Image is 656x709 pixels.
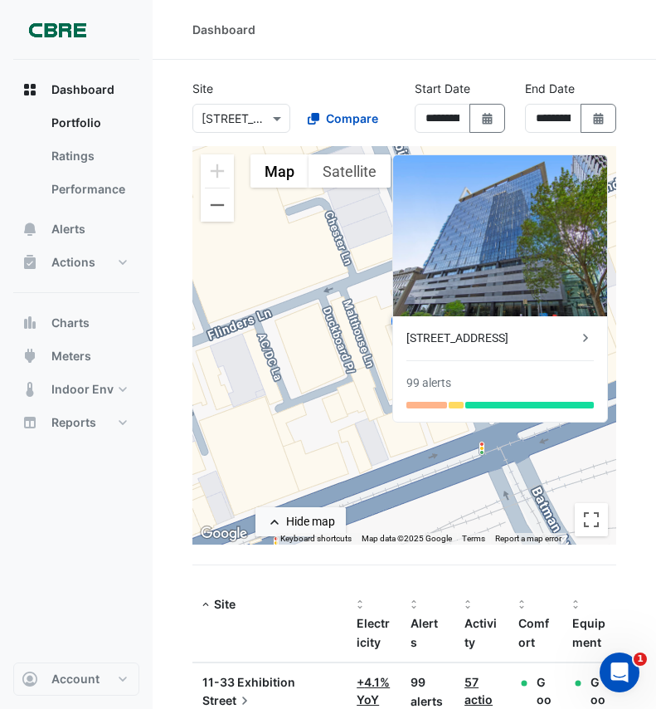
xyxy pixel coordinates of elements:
app-icon: Reports [22,414,38,431]
a: +4.1% YoY [357,675,390,707]
button: Keyboard shortcuts [280,533,352,545]
app-icon: Actions [22,254,38,271]
label: Site [192,80,213,97]
button: Alerts [13,213,139,246]
div: [STREET_ADDRESS] [406,330,577,347]
span: 11-33 Exhibition [202,675,295,689]
iframe: Intercom live chat [600,653,639,692]
app-icon: Dashboard [22,81,38,98]
span: Alerts [411,616,438,649]
app-icon: Alerts [22,221,38,237]
label: Start Date [415,80,470,97]
button: Account [13,663,139,696]
span: Electricity [357,616,390,649]
button: Reports [13,406,139,439]
span: Account [51,671,100,687]
fa-icon: Select Date [480,111,495,125]
button: Hide map [255,507,346,536]
button: Show satellite imagery [309,154,391,188]
span: Alerts [51,221,85,237]
span: Charts [51,315,90,331]
button: Charts [13,306,139,340]
button: Meters [13,340,139,373]
button: Zoom out [201,188,234,222]
span: Equipment [572,616,605,649]
span: Comfort [518,616,549,649]
span: 1 [634,653,647,666]
span: Meters [51,348,91,364]
div: Dashboard [192,21,255,38]
span: Indoor Env [51,381,114,398]
span: Activity [464,616,497,649]
span: Site [214,597,236,611]
a: Portfolio [38,106,139,139]
span: Map data ©2025 Google [362,534,452,543]
fa-icon: Select Date [591,111,606,125]
app-icon: Indoor Env [22,381,38,398]
button: Dashboard [13,73,139,106]
button: Actions [13,246,139,279]
div: 99 alerts [406,374,451,392]
img: Company Logo [20,13,95,46]
span: Actions [51,254,95,271]
span: Compare [326,110,378,127]
app-icon: Charts [22,315,38,331]
a: Terms (opens in new tab) [462,534,485,543]
button: Compare [297,104,389,133]
img: 11-33 Exhibition Street [393,155,607,316]
button: Indoor Env [13,373,139,406]
label: End Date [525,80,575,97]
a: Performance [38,173,139,206]
span: Street [202,691,253,709]
div: Hide map [286,513,335,531]
button: Show street map [250,154,309,188]
img: Google [197,523,251,545]
span: Reports [51,414,96,431]
a: Open this area in Google Maps (opens a new window) [197,523,251,545]
span: Dashboard [51,81,114,98]
button: Zoom in [201,154,234,188]
app-icon: Meters [22,348,38,364]
a: Report a map error [495,534,561,543]
div: Dashboard [13,106,139,213]
button: Toggle fullscreen view [575,503,608,536]
a: Ratings [38,139,139,173]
